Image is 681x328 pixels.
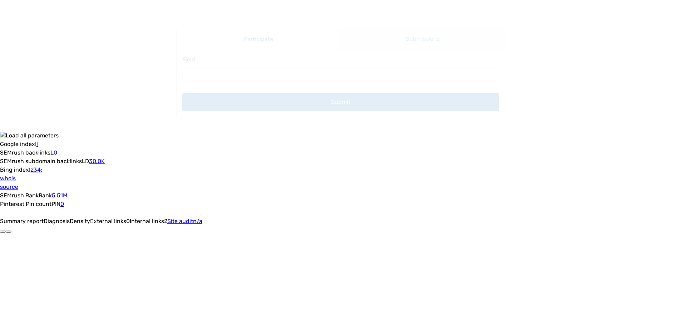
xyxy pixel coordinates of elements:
span: Density [70,218,90,224]
span: Diagnosis [44,218,70,224]
a: 0 [54,149,57,156]
span: 2 [164,218,167,224]
a: 0 [60,201,64,207]
a: Site auditn/a [167,218,202,224]
span: Internal links [130,218,164,224]
a: 30,0K [89,158,105,165]
span: External links [90,218,126,224]
span: 0 [126,218,130,224]
span: I [35,141,36,147]
span: Rank [39,192,52,199]
button: Configure panel [6,231,11,233]
span: I [29,166,30,173]
span: n/a [193,218,202,224]
span: Site audit [167,218,193,224]
a: 234; [30,166,42,173]
a: ! [36,141,38,147]
span: PIN [51,201,60,207]
span: L [50,149,54,156]
a: 5,51M [52,192,68,199]
span: Load all parameters [6,132,59,139]
span: LD [82,158,89,165]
